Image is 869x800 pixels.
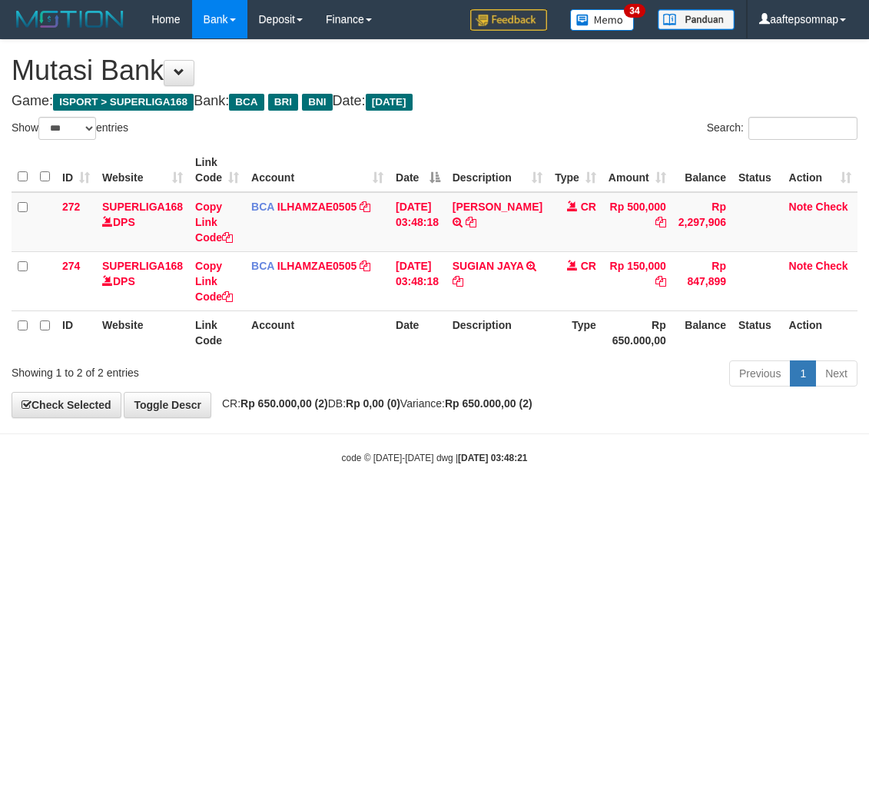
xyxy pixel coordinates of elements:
[453,260,524,272] a: SUGIAN JAYA
[12,94,857,109] h4: Game: Bank: Date:
[268,94,298,111] span: BRI
[672,192,732,252] td: Rp 2,297,906
[56,148,96,192] th: ID: activate to sort column ascending
[748,117,857,140] input: Search:
[62,260,80,272] span: 274
[466,216,476,228] a: Copy ANDIKA SAPUTRO to clipboard
[56,310,96,354] th: ID
[783,310,857,354] th: Action
[446,148,549,192] th: Description: activate to sort column ascending
[277,260,357,272] a: ILHAMZAE0505
[655,275,666,287] a: Copy Rp 150,000 to clipboard
[12,8,128,31] img: MOTION_logo.png
[390,192,446,252] td: [DATE] 03:48:18
[366,94,413,111] span: [DATE]
[96,192,189,252] td: DPS
[458,453,527,463] strong: [DATE] 03:48:21
[602,310,672,354] th: Rp 650.000,00
[570,9,635,31] img: Button%20Memo.svg
[453,201,542,213] a: [PERSON_NAME]
[229,94,264,111] span: BCA
[390,310,446,354] th: Date
[12,117,128,140] label: Show entries
[815,360,857,387] a: Next
[789,201,813,213] a: Note
[96,310,189,354] th: Website
[549,148,602,192] th: Type: activate to sort column ascending
[360,201,370,213] a: Copy ILHAMZAE0505 to clipboard
[707,117,857,140] label: Search:
[245,310,390,354] th: Account
[251,260,274,272] span: BCA
[189,148,245,192] th: Link Code: activate to sort column ascending
[302,94,332,111] span: BNI
[732,148,783,192] th: Status
[251,201,274,213] span: BCA
[672,251,732,310] td: Rp 847,899
[38,117,96,140] select: Showentries
[189,310,245,354] th: Link Code
[12,359,350,380] div: Showing 1 to 2 of 2 entries
[549,310,602,354] th: Type
[12,392,121,418] a: Check Selected
[102,260,183,272] a: SUPERLIGA168
[96,251,189,310] td: DPS
[346,397,400,410] strong: Rp 0,00 (0)
[240,397,328,410] strong: Rp 650.000,00 (2)
[53,94,194,111] span: ISPORT > SUPERLIGA168
[729,360,791,387] a: Previous
[816,260,848,272] a: Check
[672,310,732,354] th: Balance
[446,310,549,354] th: Description
[790,360,816,387] a: 1
[783,148,857,192] th: Action: activate to sort column ascending
[655,216,666,228] a: Copy Rp 500,000 to clipboard
[581,260,596,272] span: CR
[360,260,370,272] a: Copy ILHAMZAE0505 to clipboard
[102,201,183,213] a: SUPERLIGA168
[12,55,857,86] h1: Mutasi Bank
[390,251,446,310] td: [DATE] 03:48:18
[602,148,672,192] th: Amount: activate to sort column ascending
[658,9,735,30] img: panduan.png
[277,201,357,213] a: ILHAMZAE0505
[124,392,211,418] a: Toggle Descr
[342,453,528,463] small: code © [DATE]-[DATE] dwg |
[214,397,532,410] span: CR: DB: Variance:
[453,275,463,287] a: Copy SUGIAN JAYA to clipboard
[195,201,233,244] a: Copy Link Code
[390,148,446,192] th: Date: activate to sort column descending
[624,4,645,18] span: 34
[445,397,532,410] strong: Rp 650.000,00 (2)
[470,9,547,31] img: Feedback.jpg
[602,251,672,310] td: Rp 150,000
[96,148,189,192] th: Website: activate to sort column ascending
[816,201,848,213] a: Check
[732,310,783,354] th: Status
[245,148,390,192] th: Account: activate to sort column ascending
[62,201,80,213] span: 272
[581,201,596,213] span: CR
[672,148,732,192] th: Balance
[789,260,813,272] a: Note
[195,260,233,303] a: Copy Link Code
[602,192,672,252] td: Rp 500,000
